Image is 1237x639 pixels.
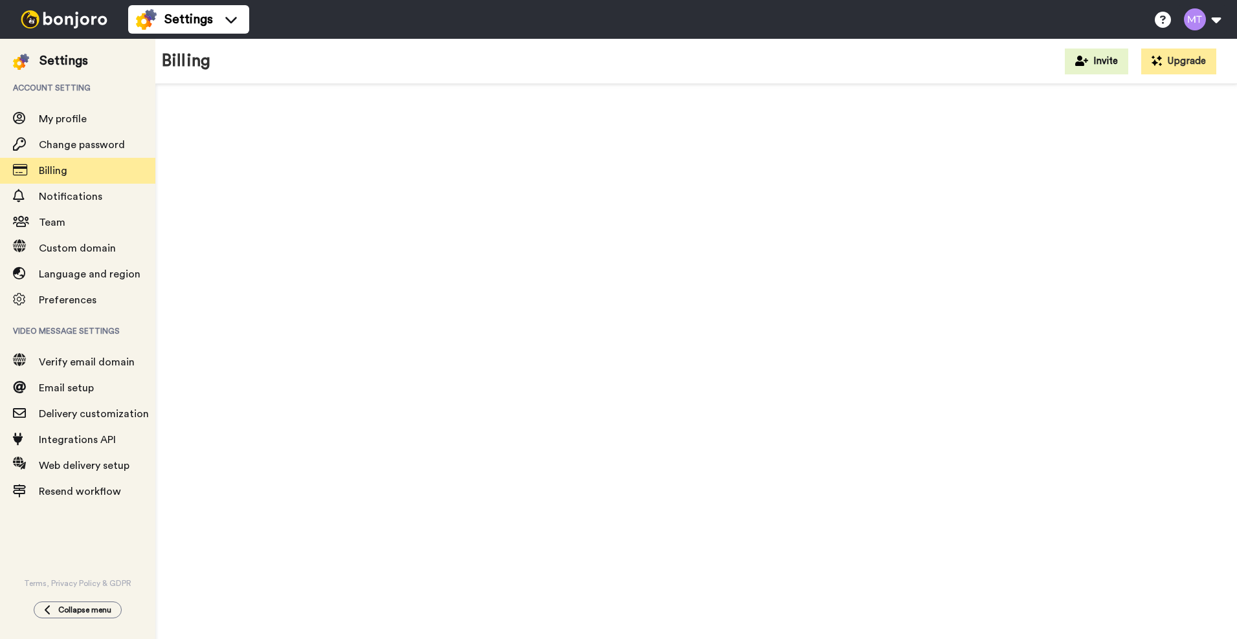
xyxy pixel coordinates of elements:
span: Change password [39,140,125,150]
span: Team [39,217,65,228]
span: Billing [39,166,67,176]
button: Collapse menu [34,601,122,618]
span: Custom domain [39,243,116,254]
span: My profile [39,114,87,124]
span: Notifications [39,191,102,202]
img: settings-colored.svg [13,54,29,70]
h1: Billing [162,52,210,70]
span: Preferences [39,295,96,305]
span: Delivery customization [39,409,149,419]
span: Settings [164,10,213,28]
span: Collapse menu [58,605,111,615]
span: Resend workflow [39,486,121,497]
button: Upgrade [1141,49,1216,74]
span: Language and region [39,269,140,279]
img: bj-logo-header-white.svg [16,10,113,28]
div: Settings [39,52,88,70]
span: Integrations API [39,435,116,445]
span: Web delivery setup [39,460,129,471]
button: Invite [1065,49,1128,74]
img: settings-colored.svg [136,9,157,30]
span: Verify email domain [39,357,135,367]
span: Email setup [39,383,94,393]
